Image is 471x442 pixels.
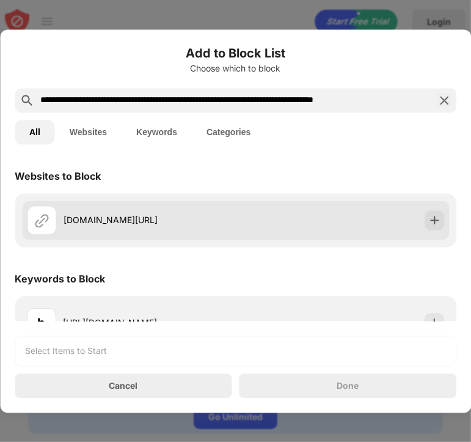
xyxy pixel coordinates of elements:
div: h [38,314,45,332]
button: Keywords [122,120,192,144]
button: Categories [192,120,265,144]
img: search-close [437,93,451,108]
div: Keywords to Block [15,273,105,285]
img: search.svg [20,93,34,108]
div: Done [337,381,359,391]
div: Choose which to block [15,64,456,73]
h6: Add to Block List [15,44,456,62]
div: Select Items to Start [25,345,107,357]
div: [URL][DOMAIN_NAME] [64,317,236,330]
img: url.svg [34,213,49,227]
button: All [15,120,55,144]
button: Websites [55,120,122,144]
div: [DOMAIN_NAME][URL] [64,214,236,227]
div: Websites to Block [15,170,101,182]
div: Cancel [109,381,137,391]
